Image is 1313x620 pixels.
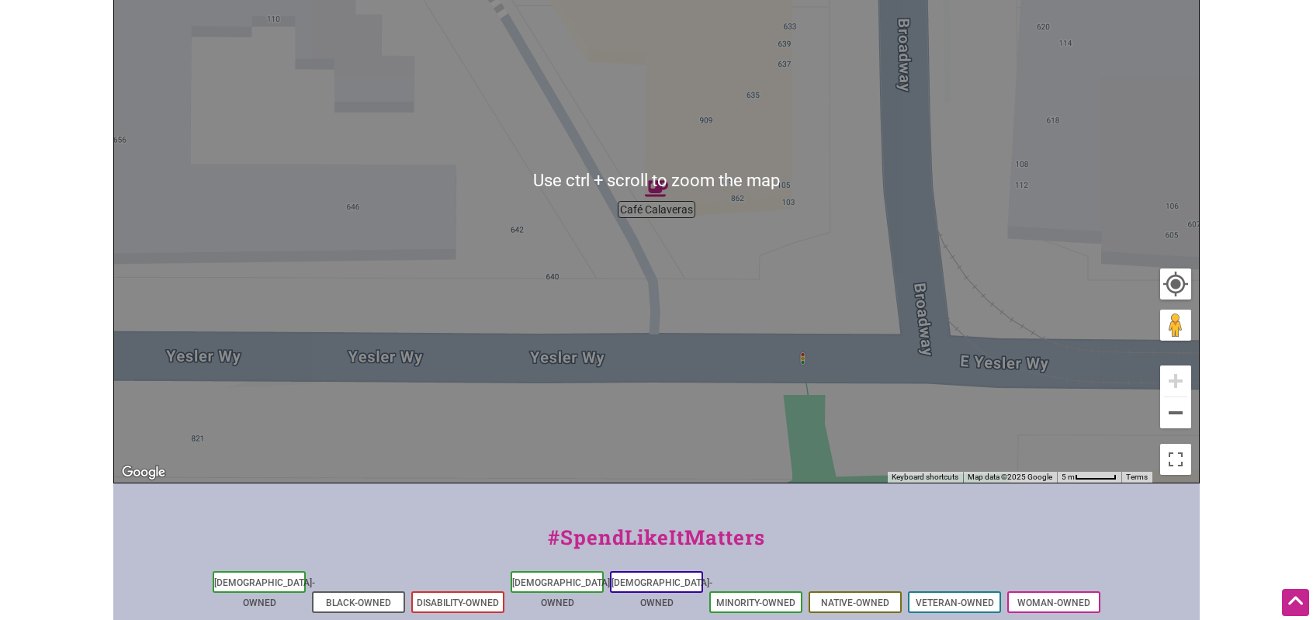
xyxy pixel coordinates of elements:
span: 5 m [1062,473,1075,481]
button: Zoom out [1160,397,1191,428]
button: Drag Pegman onto the map to open Street View [1160,310,1191,341]
a: Woman-Owned [1017,597,1090,608]
button: Toggle fullscreen view [1159,442,1193,476]
button: Zoom in [1160,365,1191,397]
div: #SpendLikeItMatters [113,522,1200,568]
div: Scroll Back to Top [1282,589,1309,616]
a: Terms [1126,473,1148,481]
a: Minority-Owned [716,597,795,608]
button: Keyboard shortcuts [892,472,958,483]
button: Your Location [1160,268,1191,300]
a: [DEMOGRAPHIC_DATA]-Owned [611,577,712,608]
a: Veteran-Owned [916,597,994,608]
a: [DEMOGRAPHIC_DATA]-Owned [512,577,613,608]
div: Café Calaveras [645,177,668,200]
a: Black-Owned [326,597,391,608]
a: Disability-Owned [417,597,499,608]
span: Map data ©2025 Google [968,473,1052,481]
img: Google [118,462,169,483]
a: Native-Owned [821,597,889,608]
button: Map Scale: 5 m per 50 pixels [1057,472,1121,483]
a: [DEMOGRAPHIC_DATA]-Owned [214,577,315,608]
a: Open this area in Google Maps (opens a new window) [118,462,169,483]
